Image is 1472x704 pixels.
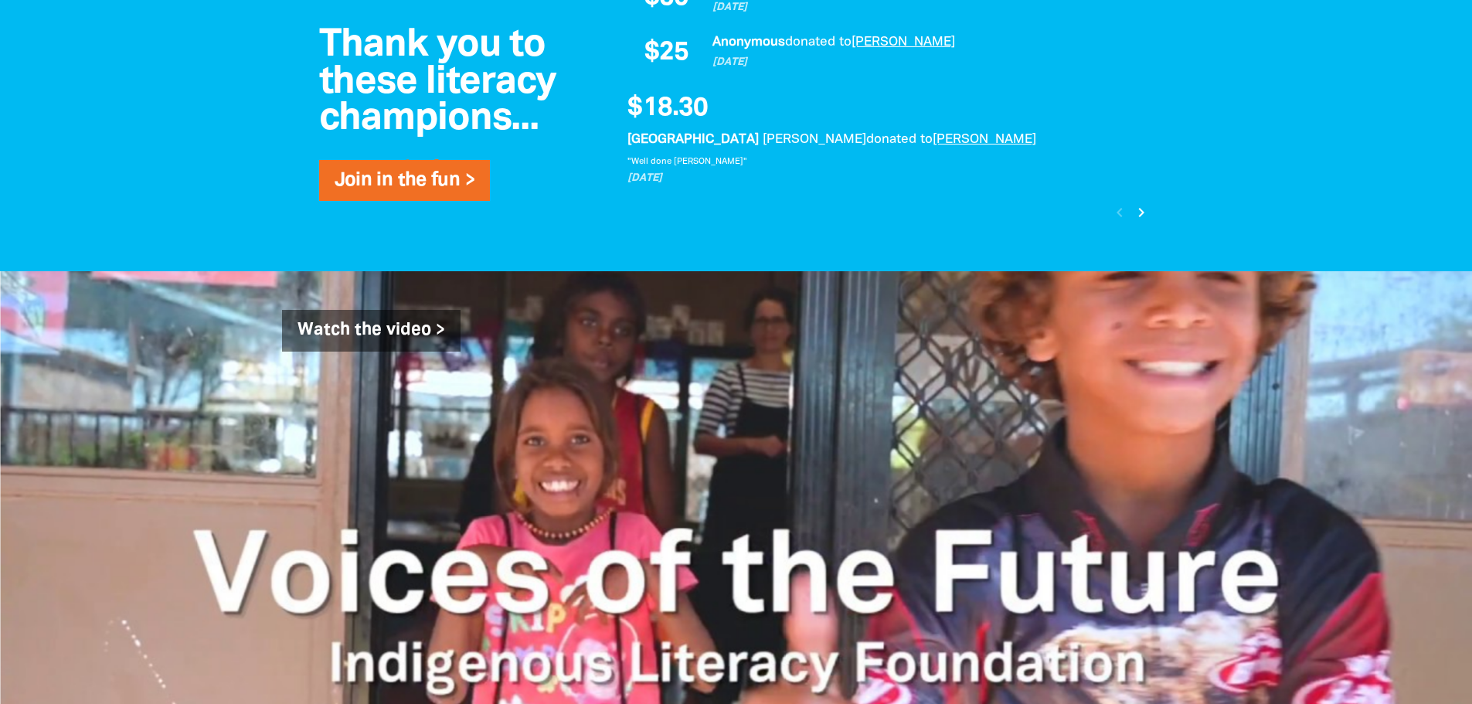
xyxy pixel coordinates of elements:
[627,134,759,145] em: [GEOGRAPHIC_DATA]
[785,36,852,48] span: donated to
[627,171,1137,186] p: [DATE]
[933,134,1036,145] a: [PERSON_NAME]
[627,96,708,122] span: $18.30
[763,134,866,145] em: [PERSON_NAME]
[712,55,1137,70] p: [DATE]
[627,158,747,165] em: "Well done [PERSON_NAME]"
[644,40,688,66] span: $25
[1132,203,1151,222] i: chevron_right
[319,28,556,137] span: Thank you to these literacy champions...
[282,310,461,352] a: Watch the video >
[335,172,474,189] a: Join in the fun >
[866,134,933,145] span: donated to
[712,36,785,48] em: Anonymous
[1130,202,1151,223] button: Next page
[852,36,955,48] a: [PERSON_NAME]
